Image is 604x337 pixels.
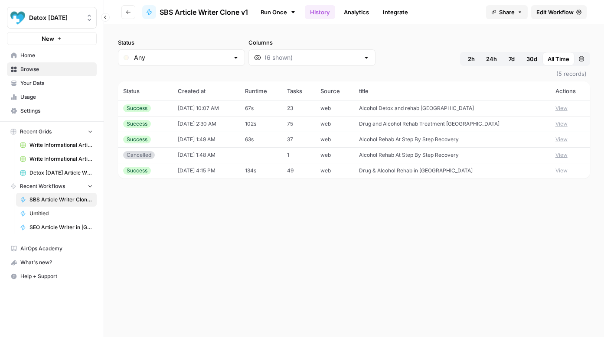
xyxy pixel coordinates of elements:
[555,151,568,159] button: View
[20,107,93,115] span: Settings
[359,167,473,174] span: Drug & Alcohol Rehab in Kent
[173,100,240,116] td: [DATE] 10:07 AM
[20,93,93,101] span: Usage
[16,152,97,166] a: Write Informational Article
[123,151,155,159] div: Cancelled
[7,62,97,76] a: Browse
[305,5,335,19] a: History
[173,81,240,100] th: Created at
[173,163,240,178] td: [DATE] 4:15 PM
[240,100,282,116] td: 67s
[20,128,52,136] span: Recent Grids
[536,8,574,16] span: Edit Workflow
[29,141,93,149] span: Write Informational Article
[7,256,97,269] button: What's new?
[16,193,97,207] a: SBS Article Writer Clone v1
[123,167,151,175] div: Success
[29,13,82,22] span: Detox [DATE]
[20,79,93,87] span: Your Data
[142,5,248,19] a: SBS Article Writer Clone v1
[359,120,500,127] span: Drug and Alcohol Rehab Treatment Hertfordshire
[20,52,93,59] span: Home
[248,38,375,47] label: Columns
[315,116,354,132] td: web
[29,169,93,177] span: Detox [DATE] Article Writer Grid
[123,136,151,143] div: Success
[7,104,97,118] a: Settings
[7,49,97,62] a: Home
[173,132,240,147] td: [DATE] 1:49 AM
[29,210,93,217] span: Untitled
[315,147,354,163] td: web
[173,116,240,132] td: [DATE] 2:30 AM
[378,5,413,19] a: Integrate
[555,167,568,175] button: View
[20,272,93,280] span: Help + Support
[240,116,282,132] td: 102s
[359,136,459,143] span: Alcohol Rehab At Step By Step Recovery
[315,81,354,100] th: Source
[160,7,248,17] span: SBS Article Writer Clone v1
[20,182,65,190] span: Recent Workflows
[7,256,96,269] div: What's new?
[468,55,475,63] span: 2h
[20,245,93,253] span: AirOps Academy
[10,10,26,26] img: Detox Today Logo
[16,220,97,234] a: SEO Article Writer in [GEOGRAPHIC_DATA]
[7,76,97,90] a: Your Data
[29,155,93,163] span: Write Informational Article
[118,66,590,81] span: (5 records)
[502,52,521,66] button: 7d
[7,32,97,45] button: New
[354,81,550,100] th: title
[16,166,97,180] a: Detox [DATE] Article Writer Grid
[282,81,315,100] th: Tasks
[359,105,474,111] span: Alcohol Detox and rehab Hertfordshire
[240,132,282,147] td: 63s
[282,100,315,116] td: 23
[42,34,54,43] span: New
[555,120,568,128] button: View
[499,8,515,16] span: Share
[7,180,97,193] button: Recent Workflows
[555,136,568,143] button: View
[509,55,515,63] span: 7d
[282,147,315,163] td: 1
[462,52,481,66] button: 2h
[16,138,97,152] a: Write Informational Article
[16,207,97,220] a: Untitled
[118,81,173,100] th: Status
[29,196,93,204] span: SBS Article Writer Clone v1
[29,224,93,231] span: SEO Article Writer in [GEOGRAPHIC_DATA]
[548,55,569,63] span: All Time
[282,132,315,147] td: 37
[315,100,354,116] td: web
[240,81,282,100] th: Runtime
[264,53,359,62] input: (6 shown)
[7,90,97,104] a: Usage
[118,38,245,47] label: Status
[255,5,301,19] a: Run Once
[7,7,97,29] button: Workspace: Detox Today
[315,163,354,178] td: web
[173,147,240,163] td: [DATE] 1:48 AM
[315,132,354,147] td: web
[7,125,97,138] button: Recent Grids
[526,55,537,63] span: 30d
[240,163,282,178] td: 134s
[550,81,590,100] th: Actions
[555,104,568,112] button: View
[521,52,542,66] button: 30d
[531,5,587,19] a: Edit Workflow
[7,242,97,256] a: AirOps Academy
[486,55,497,63] span: 24h
[359,152,459,158] span: Alcohol Rehab At Step By Step Recovery
[481,52,502,66] button: 24h
[486,5,528,19] button: Share
[282,163,315,178] td: 49
[7,269,97,283] button: Help + Support
[282,116,315,132] td: 75
[123,104,151,112] div: Success
[134,53,229,62] input: Any
[20,65,93,73] span: Browse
